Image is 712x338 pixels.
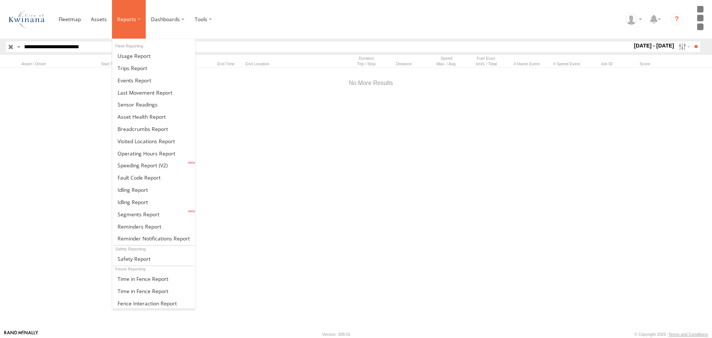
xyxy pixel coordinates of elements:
label: Search Filter Options [676,42,692,52]
img: cok-logo.png [7,2,46,36]
a: Full Events Report [112,74,195,86]
a: Segments Report [112,208,195,220]
a: Asset Health Report [112,111,195,123]
a: Idling Report [112,184,195,196]
a: Asset Operating Hours Report [112,147,195,160]
a: Fleet Speed Report (V2) [112,160,195,172]
div: Click to Sort [99,61,127,66]
a: Visit our Website [4,331,38,338]
div: © Copyright 2025 - [634,332,708,337]
div: Click to Sort [22,61,96,66]
div: Click to Sort [214,61,243,66]
a: Reminders Report [112,220,195,233]
div: Version: 309.01 [322,332,350,337]
a: Last Movement Report [112,86,195,99]
div: Click to Sort [388,61,425,66]
a: Time in Fences Report [112,285,195,297]
label: Search Query [16,42,22,52]
a: Usage Report [112,50,195,62]
a: Breadcrumbs Report [112,123,195,135]
a: Visited Locations Report [112,135,195,147]
a: Trips Report [112,62,195,74]
div: Job ID [588,61,625,66]
a: Safety Report [112,253,195,265]
a: Time in Fences Report [112,273,195,285]
label: [DATE] - [DATE] [632,42,676,50]
a: Idling Report [112,196,195,208]
a: Sensor Readings [112,99,195,111]
div: Score [628,61,662,66]
i: ? [671,13,683,25]
a: Fault Code Report [112,171,195,184]
a: Service Reminder Notifications Report [112,232,195,245]
a: Terms and Conditions [669,332,708,337]
a: Fence Interaction Report [112,297,195,309]
div: Scott Forder [623,14,645,25]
